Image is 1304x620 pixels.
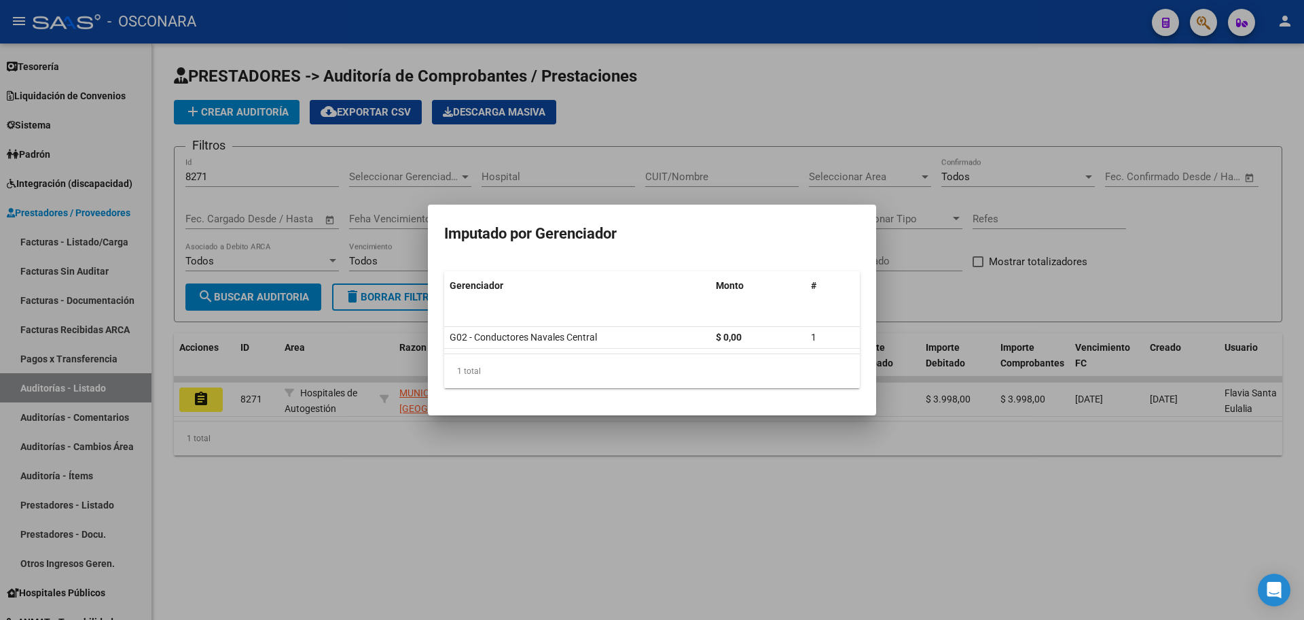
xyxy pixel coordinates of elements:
span: Gerenciador [450,280,503,291]
datatable-header-cell: Monto [710,271,805,300]
strong: $ 0,00 [716,332,742,343]
datatable-header-cell: # [805,271,860,300]
datatable-header-cell: Gerenciador [444,271,710,300]
span: # [811,280,816,291]
div: Open Intercom Messenger [1258,574,1290,606]
h3: Imputado por Gerenciador [444,221,860,247]
span: 1 [811,332,816,343]
span: G02 - Conductores Navales Central [450,332,597,343]
div: 1 total [444,354,860,388]
span: Monto [716,280,744,291]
